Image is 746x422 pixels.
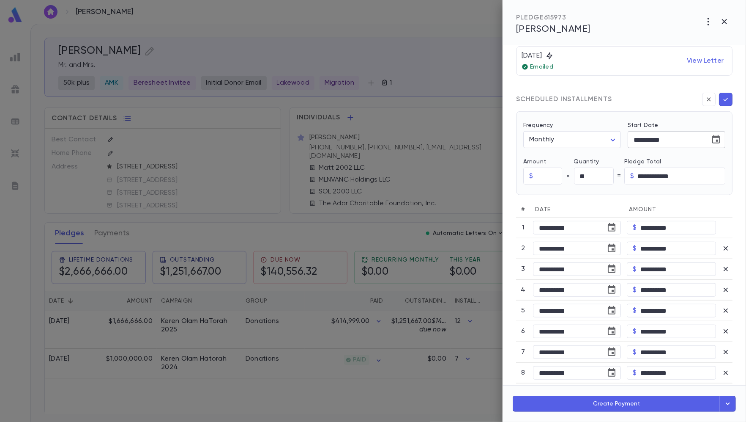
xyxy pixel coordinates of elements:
[574,158,625,165] label: Quantity
[633,265,637,273] p: $
[516,14,590,22] div: PLEDGE 615973
[513,396,720,412] button: Create Payment
[617,172,621,180] p: =
[603,261,620,278] button: Choose date, selected date is Aug 19, 2025
[516,25,590,34] span: [PERSON_NAME]
[633,369,637,377] p: $
[522,52,554,63] div: [DATE]
[683,53,727,69] p: View Letter
[708,131,724,148] button: Choose date, selected date is Jun 19, 2025
[633,286,637,294] p: $
[603,302,620,319] button: Choose date, selected date is Oct 19, 2025
[523,132,621,148] div: Monthly
[519,306,527,315] p: 5
[519,348,527,356] p: 7
[633,348,637,356] p: $
[603,344,620,361] button: Choose date, selected date is Dec 19, 2025
[633,223,637,232] p: $
[519,265,527,273] p: 3
[519,369,527,377] p: 8
[603,240,620,257] button: Choose date, selected date is Jul 19, 2025
[603,219,620,236] button: Choose date, selected date is Jun 19, 2025
[633,327,637,336] p: $
[630,172,634,180] p: $
[521,207,525,212] span: #
[523,158,574,165] label: Amount
[516,95,612,104] div: SCHEDULED INSTALLMENTS
[519,223,527,232] p: 1
[519,286,527,294] p: 4
[529,172,533,180] p: $
[603,364,620,381] button: Choose date, selected date is Jan 19, 2026
[624,158,725,165] label: Pledge Total
[603,323,620,340] button: Choose date, selected date is Nov 19, 2025
[529,136,554,143] span: Monthly
[523,122,553,129] label: Frequency
[519,244,527,253] p: 2
[633,244,637,253] p: $
[633,306,637,315] p: $
[535,207,551,212] span: Date
[603,281,620,298] button: Choose date, selected date is Sep 19, 2025
[628,122,725,129] label: Start Date
[522,63,554,70] p: Emailed
[629,207,656,212] span: Amount
[519,327,527,336] p: 6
